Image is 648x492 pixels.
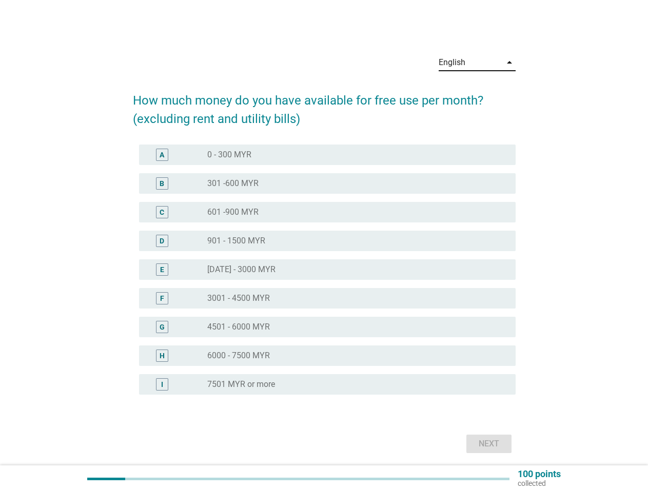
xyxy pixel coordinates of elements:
p: collected [518,479,561,488]
div: English [439,58,465,67]
div: C [160,207,164,218]
label: [DATE] - 3000 MYR [207,264,276,275]
div: G [160,322,165,333]
label: 301 -600 MYR [207,178,259,189]
label: 901 - 1500 MYR [207,236,265,246]
label: 0 - 300 MYR [207,150,251,160]
label: 7501 MYR or more [207,379,275,389]
div: E [160,264,164,275]
label: 6000 - 7500 MYR [207,351,270,361]
label: 3001 - 4500 MYR [207,293,270,303]
div: D [160,236,164,247]
div: H [160,351,165,361]
div: A [160,150,164,160]
label: 4501 - 6000 MYR [207,322,270,332]
div: F [160,293,164,304]
i: arrow_drop_down [503,56,516,69]
h2: How much money do you have available for free use per month? (excluding rent and utility bills) [133,81,516,128]
p: 100 points [518,469,561,479]
div: B [160,178,164,189]
div: I [161,379,163,390]
label: 601 -900 MYR [207,207,259,217]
